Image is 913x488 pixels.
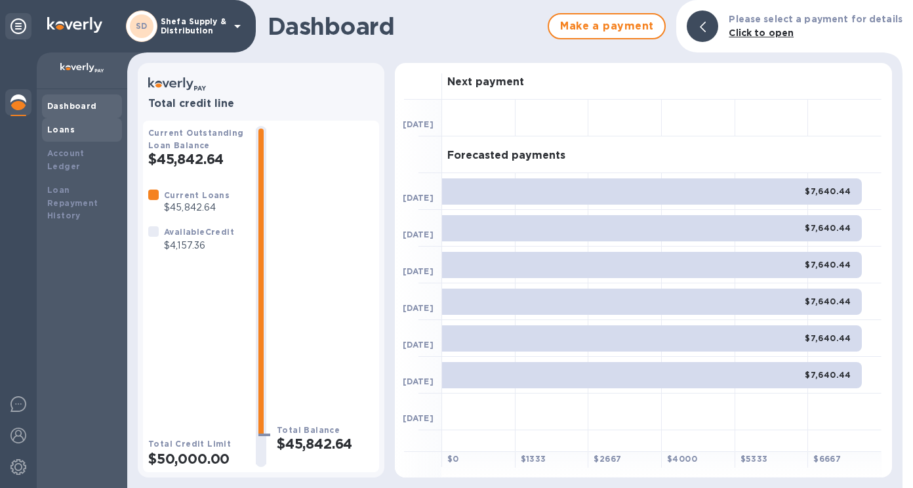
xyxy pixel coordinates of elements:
b: $ 0 [447,454,459,464]
b: $ 5333 [741,454,768,464]
b: Loans [47,125,75,134]
b: [DATE] [403,230,434,239]
b: Current Outstanding Loan Balance [148,128,244,150]
b: $7,640.44 [805,296,851,306]
b: Total Credit Limit [148,439,231,449]
b: [DATE] [403,303,434,313]
h1: Dashboard [268,12,541,40]
h2: $45,842.64 [148,151,245,167]
b: $7,640.44 [805,370,851,380]
div: Unpin categories [5,13,31,39]
b: $7,640.44 [805,223,851,233]
b: Please select a payment for details [729,14,903,24]
b: $7,640.44 [805,186,851,196]
b: [DATE] [403,119,434,129]
p: $4,157.36 [164,239,234,253]
b: $ 2667 [594,454,621,464]
b: [DATE] [403,413,434,423]
b: $ 4000 [667,454,697,464]
h3: Forecasted payments [447,150,565,162]
h3: Next payment [447,76,524,89]
span: Make a payment [559,18,654,34]
b: [DATE] [403,376,434,386]
b: Total Balance [277,425,340,435]
b: [DATE] [403,266,434,276]
b: Current Loans [164,190,230,200]
b: $ 6667 [813,454,841,464]
p: Shefa Supply & Distribution [161,17,226,35]
b: $7,640.44 [805,333,851,343]
b: $ 1333 [521,454,546,464]
p: $45,842.64 [164,201,230,214]
b: $7,640.44 [805,260,851,270]
b: Loan Repayment History [47,185,98,221]
b: [DATE] [403,340,434,350]
img: Logo [47,17,102,33]
h2: $45,842.64 [277,436,374,452]
b: [DATE] [403,450,434,460]
b: Available Credit [164,227,234,237]
b: SD [136,21,148,31]
h3: Total credit line [148,98,374,110]
b: Account Ledger [47,148,85,171]
b: Click to open [729,28,794,38]
b: [DATE] [403,193,434,203]
h2: $50,000.00 [148,451,245,467]
b: Dashboard [47,101,97,111]
button: Make a payment [548,13,666,39]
